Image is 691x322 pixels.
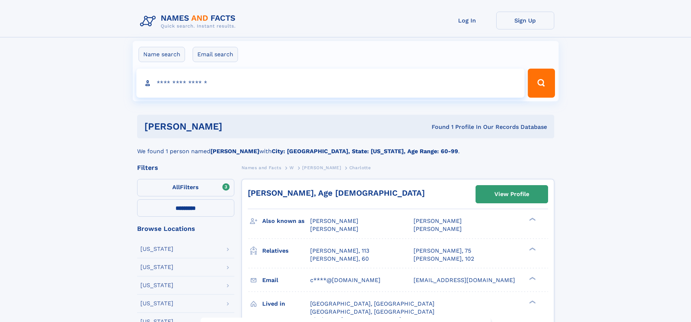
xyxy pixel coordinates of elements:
[310,247,369,255] a: [PERSON_NAME], 113
[310,308,435,315] span: [GEOGRAPHIC_DATA], [GEOGRAPHIC_DATA]
[414,217,462,224] span: [PERSON_NAME]
[310,255,369,263] a: [PERSON_NAME], 60
[262,215,310,227] h3: Also known as
[476,186,548,203] a: View Profile
[527,299,536,304] div: ❯
[528,69,555,98] button: Search Button
[137,138,554,156] div: We found 1 person named with .
[172,184,180,191] span: All
[262,245,310,257] h3: Relatives
[414,255,474,263] a: [PERSON_NAME], 102
[210,148,259,155] b: [PERSON_NAME]
[262,274,310,286] h3: Email
[139,47,185,62] label: Name search
[140,246,173,252] div: [US_STATE]
[302,163,341,172] a: [PERSON_NAME]
[137,12,242,31] img: Logo Names and Facts
[137,164,234,171] div: Filters
[414,277,515,284] span: [EMAIL_ADDRESS][DOMAIN_NAME]
[242,163,281,172] a: Names and Facts
[140,282,173,288] div: [US_STATE]
[289,165,294,170] span: W
[527,246,536,251] div: ❯
[193,47,238,62] label: Email search
[140,264,173,270] div: [US_STATE]
[136,69,525,98] input: search input
[438,12,496,29] a: Log In
[248,188,425,197] a: [PERSON_NAME], Age [DEMOGRAPHIC_DATA]
[310,225,358,232] span: [PERSON_NAME]
[144,122,327,131] h1: [PERSON_NAME]
[414,225,462,232] span: [PERSON_NAME]
[527,217,536,222] div: ❯
[140,301,173,306] div: [US_STATE]
[527,276,536,281] div: ❯
[310,217,358,224] span: [PERSON_NAME]
[289,163,294,172] a: W
[137,179,234,196] label: Filters
[349,165,371,170] span: Charlotte
[310,300,435,307] span: [GEOGRAPHIC_DATA], [GEOGRAPHIC_DATA]
[262,298,310,310] h3: Lived in
[137,225,234,232] div: Browse Locations
[496,12,554,29] a: Sign Up
[327,123,547,131] div: Found 1 Profile In Our Records Database
[494,186,529,203] div: View Profile
[414,247,471,255] a: [PERSON_NAME], 75
[302,165,341,170] span: [PERSON_NAME]
[272,148,458,155] b: City: [GEOGRAPHIC_DATA], State: [US_STATE], Age Range: 60-99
